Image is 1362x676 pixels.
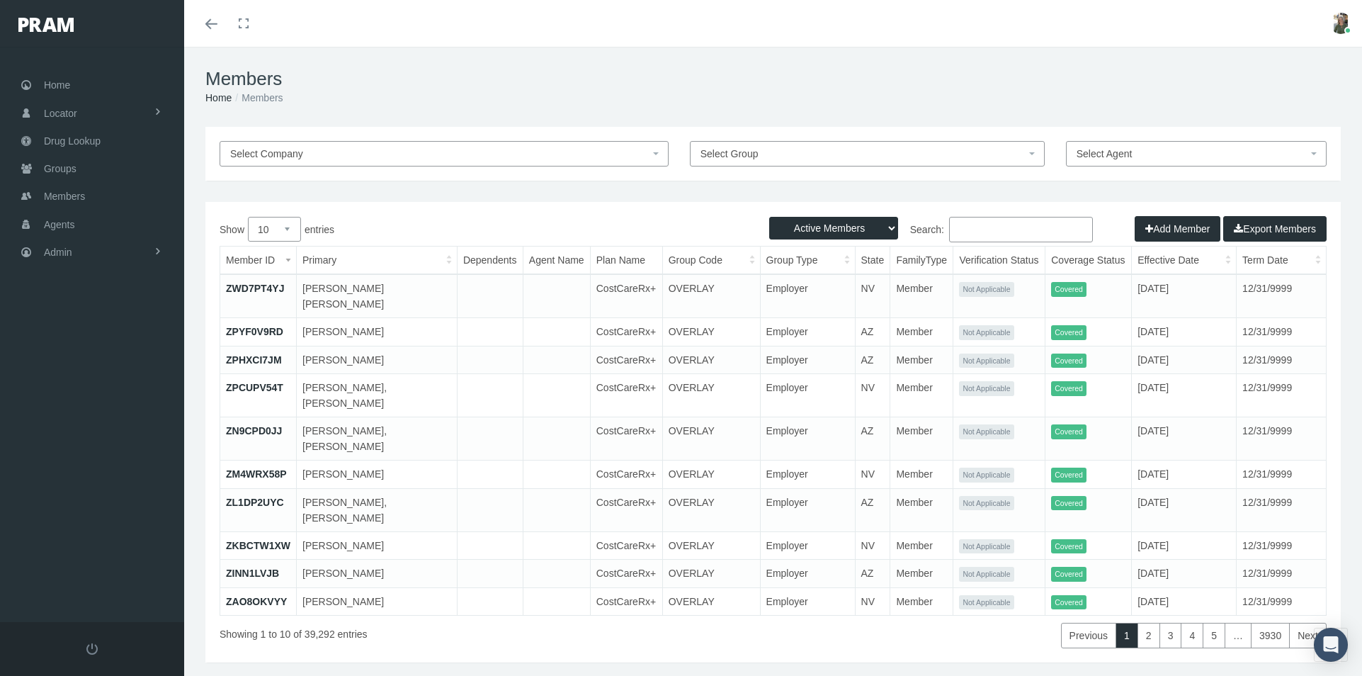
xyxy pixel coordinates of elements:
th: State [855,247,890,274]
td: Employer [760,374,855,417]
td: AZ [855,417,890,461]
td: OVERLAY [662,318,760,347]
span: Not Applicable [959,567,1014,582]
th: Group Type: activate to sort column ascending [760,247,855,274]
span: Not Applicable [959,496,1014,511]
a: ZKBCTW1XW [226,540,290,551]
span: Not Applicable [959,282,1014,297]
a: ZL1DP2UYC [226,497,284,508]
td: Member [890,318,953,347]
span: Admin [44,239,72,266]
td: Employer [760,318,855,347]
div: Open Intercom Messenger [1314,628,1348,662]
h1: Members [205,68,1341,90]
td: 12/31/9999 [1237,560,1326,588]
td: NV [855,274,890,318]
td: CostCareRx+ [590,274,662,318]
td: 12/31/9999 [1237,318,1326,347]
td: AZ [855,346,890,374]
td: Employer [760,488,855,531]
td: [DATE] [1132,374,1237,417]
td: CostCareRx+ [590,461,662,489]
span: Members [44,183,85,210]
a: ZPHXCI7JM [226,354,282,366]
th: Member ID: activate to sort column ascending [220,247,297,274]
select: Showentries [248,217,301,242]
td: CostCareRx+ [590,531,662,560]
td: AZ [855,488,890,531]
td: OVERLAY [662,488,760,531]
span: Covered [1051,468,1086,483]
td: [DATE] [1132,461,1237,489]
span: Not Applicable [959,468,1014,483]
th: Dependents [457,247,523,274]
a: ZN9CPD0JJ [226,425,282,436]
td: [PERSON_NAME] [297,318,458,347]
th: FamilyType [890,247,953,274]
td: Member [890,417,953,461]
td: CostCareRx+ [590,346,662,374]
span: Covered [1051,381,1086,396]
td: [PERSON_NAME], [PERSON_NAME] [297,417,458,461]
span: Covered [1051,539,1086,554]
a: ZPCUPV54T [226,382,283,393]
td: [DATE] [1132,274,1237,318]
td: Employer [760,531,855,560]
button: Export Members [1223,216,1327,242]
td: 12/31/9999 [1237,374,1326,417]
td: Member [890,461,953,489]
a: ZM4WRX58P [226,468,287,480]
span: Home [44,72,70,98]
td: OVERLAY [662,587,760,615]
span: Not Applicable [959,595,1014,610]
td: 12/31/9999 [1237,531,1326,560]
span: Covered [1051,424,1086,439]
a: ZWD7PT4YJ [226,283,284,294]
td: 12/31/9999 [1237,461,1326,489]
input: Search: [949,217,1093,242]
span: Covered [1051,282,1086,297]
a: 2 [1137,623,1160,648]
td: CostCareRx+ [590,560,662,588]
th: Group Code: activate to sort column ascending [662,247,760,274]
td: CostCareRx+ [590,488,662,531]
span: Covered [1051,567,1086,582]
span: Groups [44,155,76,182]
td: OVERLAY [662,417,760,461]
td: OVERLAY [662,560,760,588]
td: CostCareRx+ [590,587,662,615]
td: CostCareRx+ [590,318,662,347]
span: Covered [1051,496,1086,511]
td: [PERSON_NAME] [297,531,458,560]
td: [PERSON_NAME] [297,346,458,374]
td: 12/31/9999 [1237,488,1326,531]
a: ZAO8OKVYY [226,596,287,607]
th: Coverage Status [1045,247,1132,274]
td: 12/31/9999 [1237,274,1326,318]
span: Select Company [230,148,303,159]
span: Not Applicable [959,424,1014,439]
td: [DATE] [1132,318,1237,347]
span: Not Applicable [959,381,1014,396]
span: Not Applicable [959,325,1014,340]
th: Effective Date: activate to sort column ascending [1132,247,1237,274]
td: OVERLAY [662,274,760,318]
td: 12/31/9999 [1237,346,1326,374]
a: Previous [1061,623,1116,648]
td: Member [890,488,953,531]
td: Employer [760,346,855,374]
img: PRAM_20_x_78.png [18,18,74,32]
td: Member [890,587,953,615]
th: Primary: activate to sort column ascending [297,247,458,274]
a: Next [1289,623,1327,648]
td: CostCareRx+ [590,417,662,461]
span: Covered [1051,325,1086,340]
a: 5 [1203,623,1225,648]
td: Employer [760,274,855,318]
td: 12/31/9999 [1237,587,1326,615]
td: [DATE] [1132,488,1237,531]
td: Member [890,560,953,588]
span: Select Group [700,148,759,159]
li: Members [232,90,283,106]
th: Term Date: activate to sort column ascending [1237,247,1326,274]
